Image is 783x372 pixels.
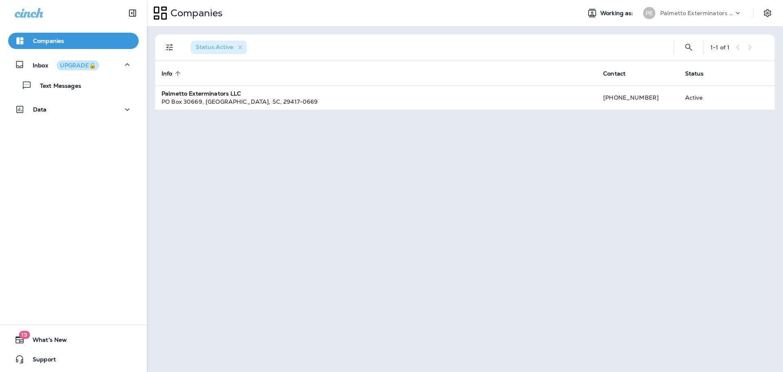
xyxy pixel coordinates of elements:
span: Support [24,356,56,366]
td: [PHONE_NUMBER] [597,85,678,110]
span: Status [685,70,704,77]
div: PO Box 30669 , [GEOGRAPHIC_DATA] , SC , 29417-0669 [161,98,590,106]
span: Info [161,70,183,77]
td: Active [679,85,731,110]
button: InboxUPGRADE🔒 [8,56,139,73]
p: Data [33,106,47,113]
span: Contact [603,70,636,77]
div: 1 - 1 of 1 [710,44,730,51]
div: PE [643,7,655,19]
button: Settings [760,6,775,20]
p: Inbox [33,60,99,69]
button: Data [8,101,139,118]
button: Search Companies [681,39,697,56]
div: Status:Active [191,41,247,54]
span: Info [161,70,173,77]
button: Support [8,351,139,368]
button: Collapse Sidebar [121,5,144,21]
button: 19What's New [8,332,139,348]
span: What's New [24,336,67,346]
span: 19 [19,331,30,339]
span: Status [685,70,714,77]
p: Text Messages [32,82,81,90]
button: Filters [161,39,178,56]
span: Status : Active [196,43,233,51]
p: Companies [33,38,64,44]
span: Working as: [600,10,635,17]
button: UPGRADE🔒 [57,60,99,70]
strong: Palmetto Exterminators LLC [161,90,241,97]
div: UPGRADE🔒 [60,62,96,68]
button: Text Messages [8,77,139,94]
p: Palmetto Exterminators LLC [660,10,734,16]
button: Companies [8,33,139,49]
p: Companies [167,7,223,19]
span: Contact [603,70,626,77]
